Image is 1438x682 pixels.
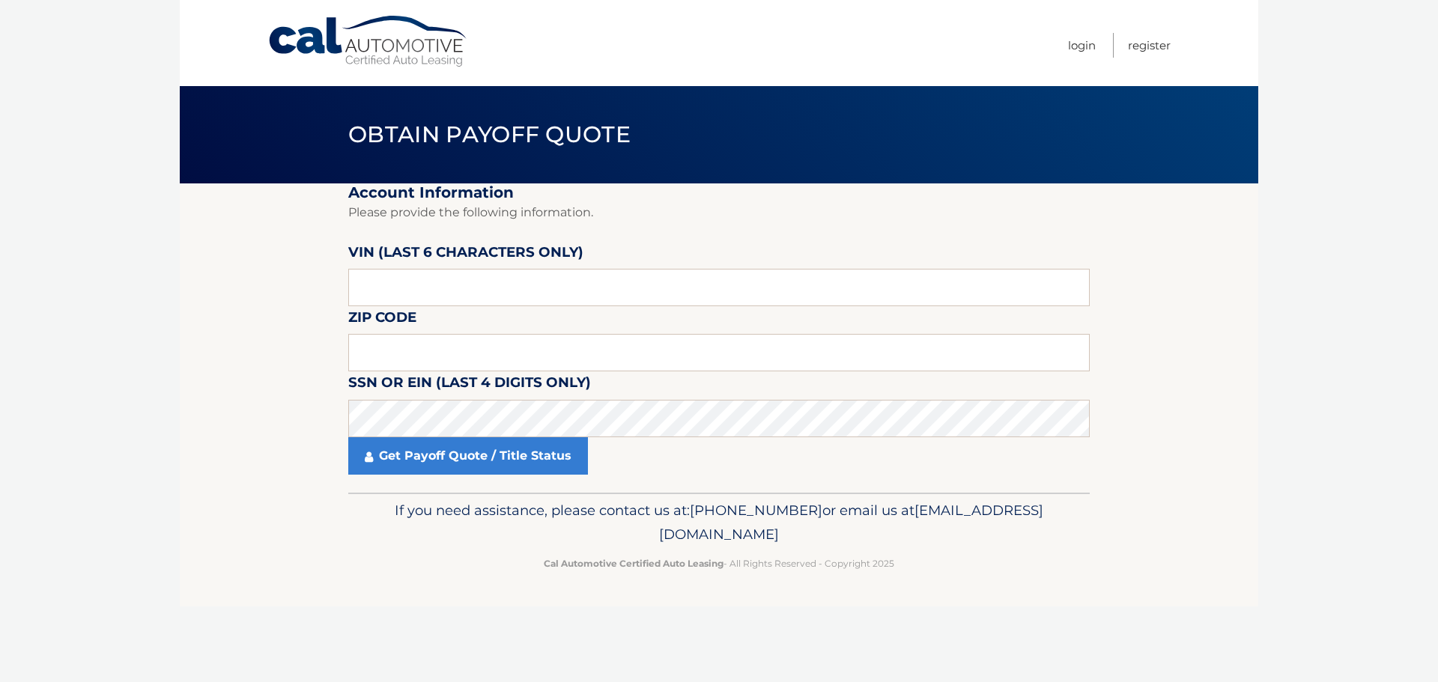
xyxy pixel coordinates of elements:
span: [PHONE_NUMBER] [690,502,822,519]
label: VIN (last 6 characters only) [348,241,583,269]
p: If you need assistance, please contact us at: or email us at [358,499,1080,546]
a: Register [1128,33,1171,58]
strong: Cal Automotive Certified Auto Leasing [544,558,723,569]
p: - All Rights Reserved - Copyright 2025 [358,555,1080,571]
p: Please provide the following information. [348,202,1090,223]
a: Login [1068,33,1096,58]
h2: Account Information [348,183,1090,202]
a: Cal Automotive [267,15,470,68]
label: Zip Code [348,306,416,334]
a: Get Payoff Quote / Title Status [348,437,588,475]
label: SSN or EIN (last 4 digits only) [348,371,591,399]
span: Obtain Payoff Quote [348,121,631,148]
